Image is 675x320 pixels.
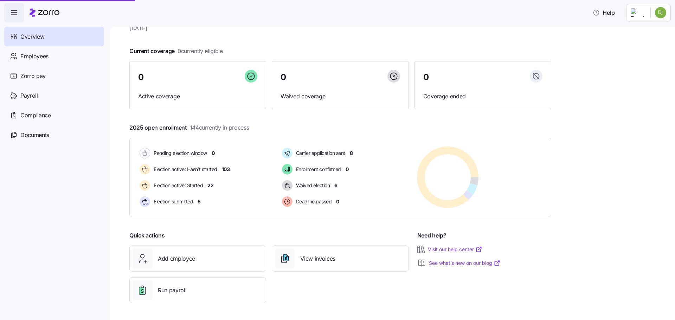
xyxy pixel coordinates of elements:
[336,198,339,205] span: 0
[138,73,144,81] span: 0
[129,47,223,55] span: Current coverage
[281,92,400,101] span: Waived coverage
[428,246,482,253] a: Visit our help center
[334,182,337,189] span: 6
[20,111,51,120] span: Compliance
[158,254,195,263] span: Add employee
[20,32,44,41] span: Overview
[423,73,429,81] span: 0
[4,46,104,66] a: Employees
[655,7,666,18] img: ebbf617f566908890dfd872f8ec40b3c
[212,150,215,157] span: 0
[178,47,223,55] span: 0 currently eligible
[350,150,353,157] span: 8
[294,150,345,157] span: Carrier application sent
[152,198,193,205] span: Election submitted
[417,231,446,240] span: Need help?
[152,182,203,189] span: Election active: Started
[20,52,49,61] span: Employees
[20,91,38,100] span: Payroll
[198,198,201,205] span: 5
[138,92,257,101] span: Active coverage
[281,73,286,81] span: 0
[129,24,551,33] span: [DATE]
[190,123,249,132] span: 144 currently in process
[294,166,341,173] span: Enrollment confirmed
[294,182,330,189] span: Waived election
[4,125,104,145] a: Documents
[4,86,104,105] a: Payroll
[346,166,349,173] span: 0
[4,66,104,86] a: Zorro pay
[129,123,249,132] span: 2025 open enrollment
[20,131,49,139] span: Documents
[152,166,217,173] span: Election active: Hasn't started
[593,8,615,17] span: Help
[587,6,621,20] button: Help
[152,150,207,157] span: Pending election window
[429,260,501,267] a: See what’s new on our blog
[129,231,165,240] span: Quick actions
[20,72,46,80] span: Zorro pay
[631,8,645,17] img: Employer logo
[300,254,335,263] span: View invoices
[222,166,230,173] span: 103
[158,286,186,295] span: Run payroll
[294,198,332,205] span: Deadline passed
[4,27,104,46] a: Overview
[423,92,542,101] span: Coverage ended
[207,182,213,189] span: 22
[4,105,104,125] a: Compliance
